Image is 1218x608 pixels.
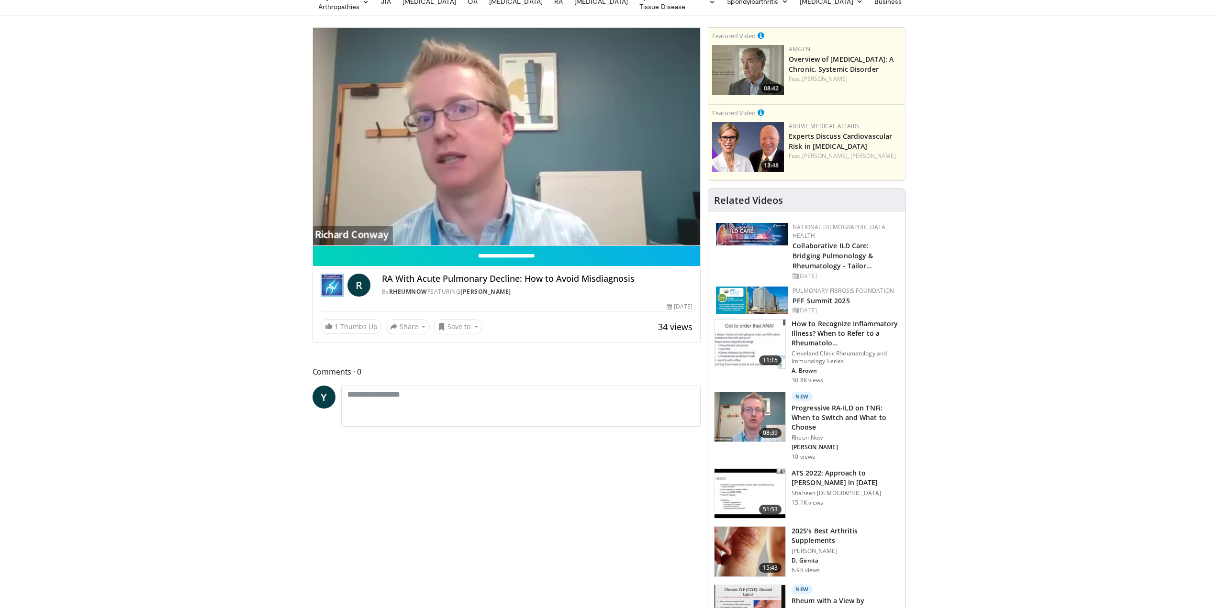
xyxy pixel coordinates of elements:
img: 7e341e47-e122-4d5e-9c74-d0a8aaff5d49.jpg.150x105_q85_autocrop_double_scale_upscale_version-0.2.jpg [716,223,788,245]
span: 13:48 [761,161,782,170]
a: 13:48 [712,122,784,172]
a: 15:43 2025's Best Arthritis Supplements [PERSON_NAME] D. Girnita 6.9K views [714,526,899,577]
p: New [792,392,813,401]
p: 6.9K views [792,566,820,574]
h4: RA With Acute Pulmonary Decline: How to Avoid Misdiagnosis [382,274,693,284]
h3: How to Recognize Inflammatory Illness? When to Refer to a Rheumatolo… [792,319,899,348]
div: Feat. [789,152,901,160]
p: A. Brown [792,367,899,375]
p: New [792,585,813,594]
p: [PERSON_NAME] [792,443,899,451]
a: Experts Discuss Cardiovascular Risk in [MEDICAL_DATA] [789,132,892,151]
img: bac68d7e-7eb1-429f-a5de-1d3cdceb804d.png.150x105_q85_crop-smart_upscale.png [712,122,784,172]
a: [PERSON_NAME] [802,75,848,83]
a: Overview of [MEDICAL_DATA]: A Chronic, Systemic Disorder [789,55,894,74]
a: 1 Thumbs Up [321,319,382,334]
a: 51:53 ATS 2022: Approach to [PERSON_NAME] in [DATE] Shaheen [DEMOGRAPHIC_DATA] 15.1K views [714,468,899,519]
a: 11:15 How to Recognize Inflammatory Illness? When to Refer to a Rheumatolo… Cleveland Clinic Rheu... [714,319,899,384]
button: Share [386,319,430,334]
span: Comments 0 [313,365,701,378]
span: 51:53 [759,505,782,514]
img: 281e1a3d-dfe2-4a67-894e-a40ffc0c4a99.150x105_q85_crop-smart_upscale.jpg [715,527,785,576]
a: 08:42 [712,45,784,95]
p: 30.8K views [792,376,823,384]
small: Featured Video [712,109,756,117]
img: cd97caea-d7de-4334-b4b3-21877190c9f4.150x105_q85_crop-smart_upscale.jpg [715,392,785,442]
div: [DATE] [667,302,693,311]
div: [DATE] [793,306,897,315]
a: 08:39 New Progressive RA-ILD on TNFi: When to Switch and What to Choose RheumNow [PERSON_NAME] 10... [714,392,899,461]
a: RheumNow [389,287,427,296]
a: R [347,274,370,297]
img: 40cb7efb-a405-4d0b-b01f-0267f6ac2b93.png.150x105_q85_crop-smart_upscale.png [712,45,784,95]
p: RheumNow [792,434,899,442]
span: 34 views [658,321,693,332]
small: Featured Video [712,32,756,40]
a: PFF Summit 2025 [793,296,850,305]
a: Y [313,386,335,409]
img: RheumNow [321,274,344,297]
a: Pulmonary Fibrosis Foundation [793,287,894,295]
span: 08:39 [759,428,782,438]
h3: Progressive RA-ILD on TNFi: When to Switch and What to Choose [792,403,899,432]
p: 10 views [792,453,815,461]
p: D. Girnita [792,557,899,564]
p: [PERSON_NAME] [792,547,899,555]
a: Amgen [789,45,810,53]
img: 5cecf4a9-46a2-4e70-91ad-1322486e7ee4.150x105_q85_crop-smart_upscale.jpg [715,320,785,369]
a: AbbVie Medical Affairs [789,122,860,130]
span: 15:43 [759,563,782,573]
h3: ATS 2022: Approach to [PERSON_NAME] in [DATE] [792,468,899,487]
a: National [DEMOGRAPHIC_DATA] Health [793,223,888,240]
span: 11:15 [759,355,782,365]
a: [PERSON_NAME] [850,152,896,160]
span: 08:42 [761,84,782,93]
video-js: Video Player [313,28,701,246]
div: [DATE] [793,272,897,280]
p: Shaheen [DEMOGRAPHIC_DATA] [792,489,899,497]
a: Collaborative ILD Care: Bridging Pulmonology & Rheumatology - Tailor… [793,241,873,270]
img: 84d5d865-2f25-481a-859d-520685329e32.png.150x105_q85_autocrop_double_scale_upscale_version-0.2.png [716,287,788,314]
a: [PERSON_NAME], [802,152,849,160]
p: 15.1K views [792,499,823,507]
h3: 2025's Best Arthritis Supplements [792,526,899,545]
button: Save to [434,319,482,334]
div: Feat. [789,75,901,83]
span: 1 [335,322,338,331]
h4: Related Videos [714,195,783,206]
a: [PERSON_NAME] [460,287,511,296]
p: Cleveland Clinic Rheumatology and Immunology Series [792,350,899,365]
img: 5903cf87-07ec-4ec6-b228-01333f75c79d.150x105_q85_crop-smart_upscale.jpg [715,469,785,519]
div: By FEATURING [382,287,693,296]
